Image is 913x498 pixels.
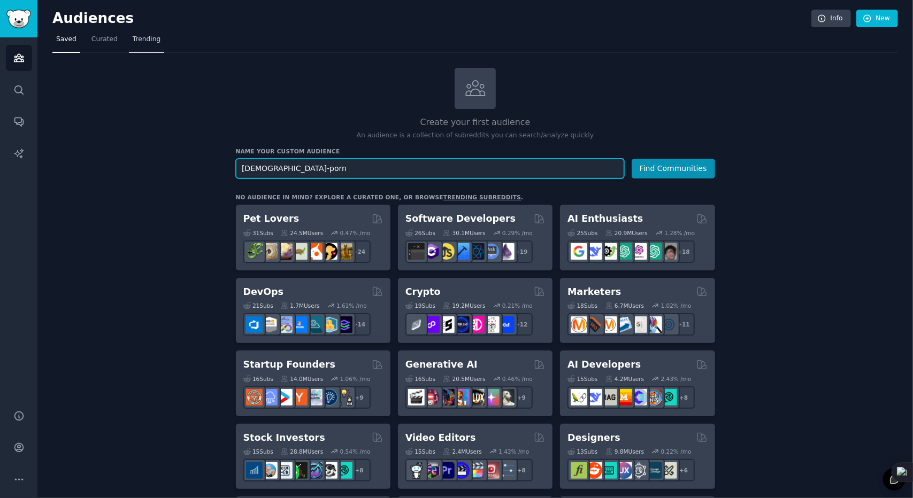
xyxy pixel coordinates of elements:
img: defi_ [498,316,515,333]
div: 0.29 % /mo [502,229,533,237]
img: Emailmarketing [616,316,632,333]
img: premiere [438,462,455,479]
input: Pick a short name, like "Digital Marketers" or "Movie-Goers" [236,159,624,178]
h2: Startup Founders [243,358,335,371]
img: leopardgeckos [276,243,293,260]
div: + 9 [348,386,371,409]
img: typography [571,462,587,479]
div: 4.2M Users [605,375,645,383]
img: ballpython [261,243,278,260]
h2: Crypto [405,285,441,299]
img: UI_Design [601,462,617,479]
a: Trending [129,31,164,53]
div: + 19 [510,240,533,263]
img: Forex [276,462,293,479]
img: SaaS [261,389,278,406]
div: 20.5M Users [443,375,485,383]
img: Entrepreneurship [321,389,337,406]
img: UXDesign [616,462,632,479]
h2: Create your first audience [236,116,715,129]
img: PlatformEngineers [336,316,352,333]
div: 0.46 % /mo [502,375,533,383]
img: startup [276,389,293,406]
img: reactnative [468,243,485,260]
div: 19.2M Users [443,302,485,309]
span: Trending [133,35,160,44]
p: An audience is a collection of subreddits you can search/analyze quickly [236,131,715,141]
div: 15 Sub s [243,448,273,455]
img: DeepSeek [586,243,602,260]
img: cockatiel [306,243,323,260]
h2: Pet Lovers [243,212,300,225]
div: 0.22 % /mo [661,448,692,455]
div: 21 Sub s [243,302,273,309]
div: 2.4M Users [443,448,482,455]
img: Trading [291,462,308,479]
img: MistralAI [616,389,632,406]
div: No audience in mind? Explore a curated one, or browse . [236,193,524,201]
img: Docker_DevOps [276,316,293,333]
h2: Stock Investors [243,431,325,445]
img: ValueInvesting [261,462,278,479]
div: 19 Sub s [405,302,435,309]
img: UX_Design [661,462,677,479]
img: starryai [483,389,500,406]
div: 14.0M Users [281,375,323,383]
img: growmybusiness [336,389,352,406]
h2: Software Developers [405,212,516,225]
img: StocksAndTrading [306,462,323,479]
div: + 8 [510,459,533,481]
img: googleads [631,316,647,333]
div: 24.5M Users [281,229,323,237]
div: 30.1M Users [443,229,485,237]
img: 0xPolygon [423,316,440,333]
img: learndesign [646,462,662,479]
img: dividends [246,462,263,479]
img: AItoolsCatalog [601,243,617,260]
img: bigseo [586,316,602,333]
span: Curated [91,35,118,44]
img: LangChain [571,389,587,406]
img: swingtrading [321,462,337,479]
a: trending subreddits [443,194,521,200]
div: 1.28 % /mo [664,229,695,237]
img: dogbreed [336,243,352,260]
div: 1.43 % /mo [498,448,529,455]
img: editors [423,462,440,479]
img: web3 [453,316,470,333]
div: + 14 [348,313,371,336]
img: MarketingResearch [646,316,662,333]
div: + 12 [510,313,533,336]
div: 26 Sub s [405,229,435,237]
div: + 8 [348,459,371,481]
div: + 24 [348,240,371,263]
img: PetAdvice [321,243,337,260]
div: 6.7M Users [605,302,645,309]
div: + 8 [672,386,695,409]
div: 1.02 % /mo [661,302,692,309]
div: 1.06 % /mo [340,375,371,383]
h2: AI Developers [567,358,641,371]
img: technicalanalysis [336,462,352,479]
h2: DevOps [243,285,284,299]
img: OpenSourceAI [631,389,647,406]
img: defiblockchain [468,316,485,333]
img: DevOpsLinks [291,316,308,333]
h3: Name your custom audience [236,147,715,155]
img: AWS_Certified_Experts [261,316,278,333]
img: EntrepreneurRideAlong [246,389,263,406]
img: iOSProgramming [453,243,470,260]
img: userexperience [631,462,647,479]
img: chatgpt_promptDesign [616,243,632,260]
img: AskComputerScience [483,243,500,260]
img: ethstaker [438,316,455,333]
img: platformengineering [306,316,323,333]
h2: Designers [567,431,620,445]
img: GoogleGeminiAI [571,243,587,260]
div: 1.61 % /mo [336,302,367,309]
img: azuredevops [246,316,263,333]
div: + 9 [510,386,533,409]
a: New [856,10,898,28]
div: 31 Sub s [243,229,273,237]
div: + 6 [672,459,695,481]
